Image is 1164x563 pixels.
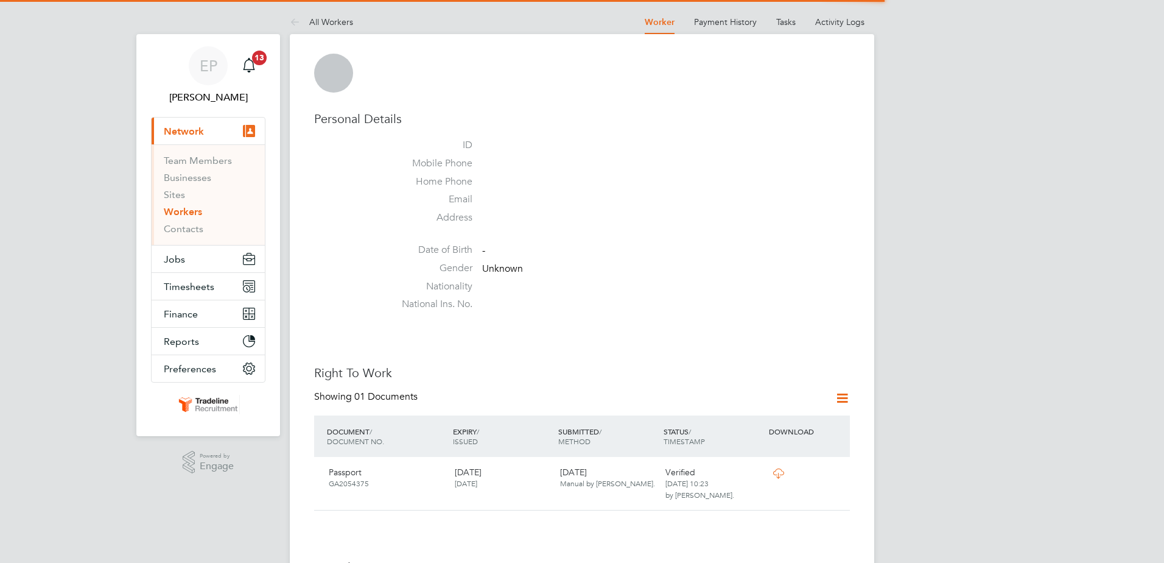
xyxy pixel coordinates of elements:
a: Contacts [164,223,203,235]
span: DOCUMENT NO. [327,436,384,446]
button: Network [152,118,265,144]
div: [DATE] [450,462,555,494]
span: Reports [164,336,199,347]
span: GA2054375 [329,478,369,488]
span: Powered by [200,451,234,461]
span: Finance [164,308,198,320]
a: Businesses [164,172,211,183]
label: Date of Birth [387,244,472,257]
label: Gender [387,262,472,275]
div: DOCUMENT [324,420,450,452]
span: METHOD [558,436,591,446]
label: National Ins. No. [387,298,472,311]
span: / [599,427,601,436]
a: Workers [164,206,202,218]
span: Unknown [482,263,523,275]
label: ID [387,139,472,152]
span: by [PERSON_NAME]. [665,490,734,500]
img: tradelinerecruitment-logo-retina.png [177,395,240,414]
span: 13 [252,51,267,65]
button: Jobs [152,246,265,272]
button: Reports [152,328,265,355]
span: Network [164,126,204,137]
span: / [689,427,691,436]
span: / [477,427,479,436]
a: EP[PERSON_NAME] [151,46,265,105]
a: 13 [237,46,261,85]
span: EP [200,58,217,74]
div: Showing [314,391,420,403]
div: Passport [324,462,450,494]
span: Timesheets [164,281,214,292]
label: Mobile Phone [387,157,472,170]
span: 01 Documents [354,391,418,403]
a: Powered byEngage [183,451,234,474]
a: Activity Logs [815,16,864,27]
button: Finance [152,300,265,327]
button: Timesheets [152,273,265,300]
button: Preferences [152,355,265,382]
span: - [482,244,485,257]
span: Jobs [164,253,185,265]
div: SUBMITTED [555,420,661,452]
a: Payment History [694,16,757,27]
div: DOWNLOAD [766,420,850,442]
div: [DATE] [555,462,661,494]
a: All Workers [290,16,353,27]
nav: Main navigation [136,34,280,436]
label: Email [387,193,472,206]
a: Worker [645,17,675,27]
label: Address [387,211,472,224]
span: Manual by [PERSON_NAME]. [560,478,655,488]
div: Network [152,144,265,245]
h3: Right To Work [314,365,850,381]
h3: Personal Details [314,111,850,127]
a: Sites [164,189,185,200]
span: ISSUED [453,436,478,446]
span: / [370,427,372,436]
a: Team Members [164,155,232,166]
span: Ellie Page [151,90,265,105]
span: Engage [200,461,234,472]
a: Tasks [776,16,796,27]
label: Nationality [387,280,472,293]
div: STATUS [661,420,766,452]
span: Verified [665,467,695,478]
span: Preferences [164,363,216,375]
span: [DATE] 10:23 [665,478,709,488]
label: Home Phone [387,175,472,188]
span: [DATE] [455,478,477,488]
a: Go to home page [151,395,265,414]
div: EXPIRY [450,420,555,452]
span: TIMESTAMP [664,436,705,446]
